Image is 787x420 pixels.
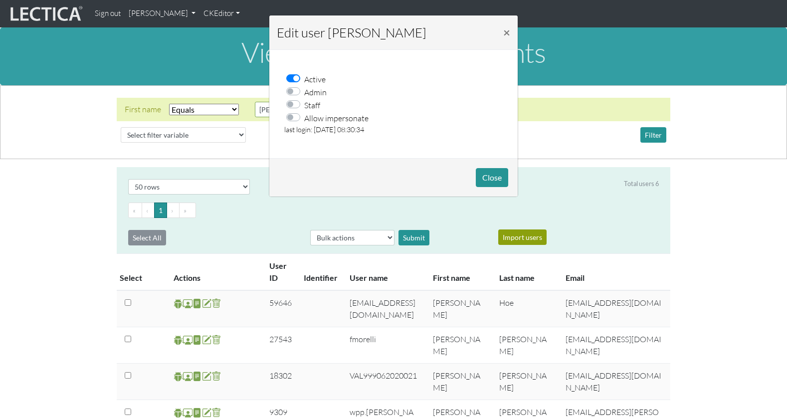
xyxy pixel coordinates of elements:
label: Active [304,72,326,85]
label: Admin [304,85,327,98]
button: Close [495,18,518,46]
h5: Edit user [PERSON_NAME] [277,23,426,42]
span: × [503,25,510,39]
p: last login: [DATE] 08:30:34 [284,124,503,135]
button: Close [476,168,508,187]
label: Staff [304,98,320,111]
label: Allow impersonate [304,111,369,124]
